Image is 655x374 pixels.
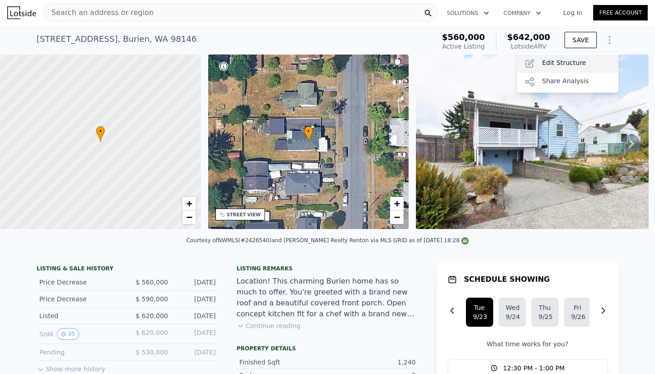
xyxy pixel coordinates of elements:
[466,298,493,327] button: Tue9/23
[394,211,400,223] span: −
[448,339,608,349] p: What time works for you?
[182,210,196,224] a: Zoom out
[390,210,404,224] a: Zoom out
[304,126,313,142] div: •
[503,364,565,373] span: 12:30 PM - 1:00 PM
[531,298,559,327] button: Thu9/25
[507,32,550,42] span: $642,000
[416,55,649,229] img: Sale: 167624965 Parcel: 98202486
[461,237,469,244] img: NWMLS Logo
[390,197,404,210] a: Zoom in
[442,43,485,50] span: Active Listing
[135,279,168,286] span: $ 560,000
[135,329,168,336] span: $ 620,000
[564,298,591,327] button: Fri9/26
[464,274,550,285] h1: SCHEDULE SHOWING
[517,53,619,93] div: Show Options
[539,303,551,312] div: Thu
[442,32,485,42] span: $560,000
[135,312,168,319] span: $ 620,000
[473,303,486,312] div: Tue
[40,278,120,287] div: Price Decrease
[175,311,216,320] div: [DATE]
[240,358,328,367] div: Finished Sqft
[593,5,648,20] a: Free Account
[57,328,79,340] button: View historical data
[506,303,519,312] div: Wed
[40,294,120,304] div: Price Decrease
[40,348,120,357] div: Pending
[7,6,36,19] img: Lotside
[600,31,619,49] button: Show Options
[96,126,105,142] div: •
[499,298,526,327] button: Wed9/24
[440,5,496,21] button: Solutions
[40,328,120,340] div: Sold
[237,321,301,330] button: Continue reading
[40,311,120,320] div: Listed
[571,312,584,321] div: 9/26
[186,198,192,209] span: +
[496,5,549,21] button: Company
[473,312,486,321] div: 9/23
[237,276,419,319] div: Location! This charming Burien home has so much to offer. You're greeted with a brand new roof an...
[328,358,416,367] div: 1,240
[175,328,216,340] div: [DATE]
[394,198,400,209] span: +
[517,55,619,73] div: Edit Structure
[507,42,550,51] div: Lotside ARV
[175,278,216,287] div: [DATE]
[517,73,619,91] div: Share Analysis
[135,295,168,303] span: $ 590,000
[506,312,519,321] div: 9/24
[175,348,216,357] div: [DATE]
[237,345,419,352] div: Property details
[186,237,469,244] div: Courtesy of NWMLS (#2426540) and [PERSON_NAME] Realty Renton via MLS GRID as of [DATE] 18:28
[539,312,551,321] div: 9/25
[182,197,196,210] a: Zoom in
[96,127,105,135] span: •
[186,211,192,223] span: −
[37,265,219,274] div: LISTING & SALE HISTORY
[571,303,584,312] div: Fri
[37,361,105,374] button: Show more history
[135,349,168,356] span: $ 530,000
[44,7,154,18] span: Search an address or region
[237,265,419,272] div: Listing remarks
[175,294,216,304] div: [DATE]
[565,32,596,48] button: SAVE
[227,211,261,218] div: STREET VIEW
[37,33,197,45] div: [STREET_ADDRESS] , Burien , WA 98146
[304,127,313,135] span: •
[552,8,593,17] a: Log In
